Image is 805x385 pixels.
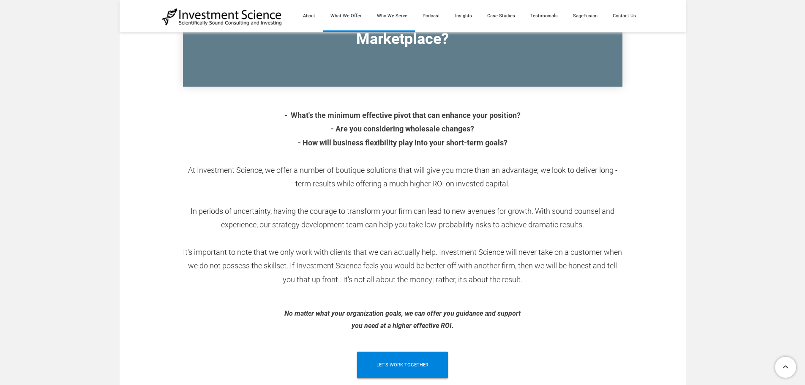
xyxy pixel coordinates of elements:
a: To Top [772,353,801,381]
a: let's work together [357,352,448,378]
img: Investment Science | NYC Consulting Services [162,8,282,26]
div: At Investment Science, we offer a number of boutique solutions that will give you more than an ad... [183,95,622,287]
span: let's work together [377,352,428,378]
font: ​​​- Wh​at's the minimum effective pivot that can enhance your position? - Are you considering wh... [284,111,521,147]
font: ​No matter what your organization goals, we can offer you guidance and support you need at a high... [284,309,521,330]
